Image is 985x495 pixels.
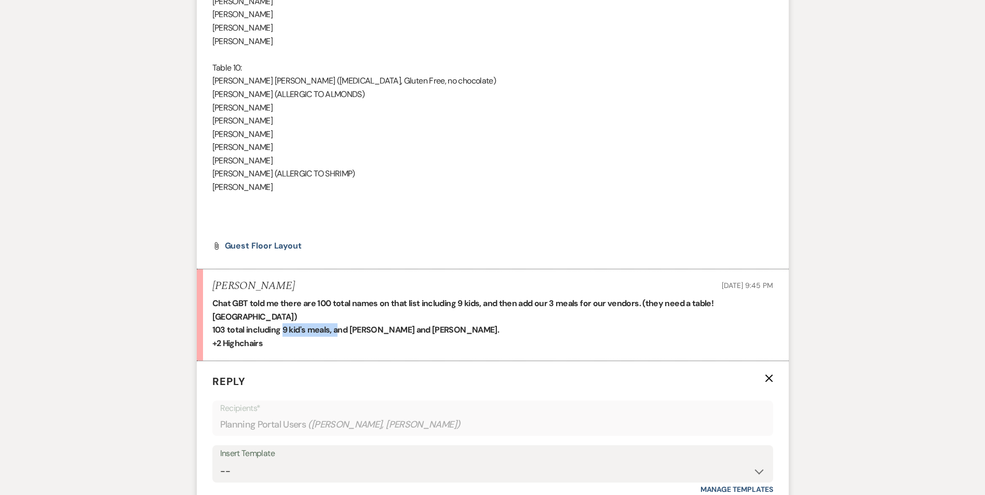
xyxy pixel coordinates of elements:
span: [DATE] 9:45 PM [722,281,773,290]
strong: Chat GBT told me there are 100 total names on that list including 9 kids, and then add our 3 meal... [212,298,714,322]
strong: +2 Highchairs [212,338,263,349]
p: [PERSON_NAME] [212,154,773,168]
p: Recipients* [220,402,765,415]
span: Reply [212,375,246,388]
h5: [PERSON_NAME] [212,280,295,293]
p: [PERSON_NAME] [212,181,773,194]
p: [PERSON_NAME] (ALLERGIC TO SHRIMP) [212,167,773,181]
p: [PERSON_NAME] (ALLERGIC TO ALMONDS) [212,88,773,101]
p: [PERSON_NAME] [212,21,773,35]
strong: 103 total including 9 kid's meals, and [PERSON_NAME] and [PERSON_NAME]. [212,324,500,335]
p: [PERSON_NAME] [212,141,773,154]
p: [PERSON_NAME] [212,128,773,141]
p: [PERSON_NAME] [PERSON_NAME] ([MEDICAL_DATA] [212,74,773,88]
p: Table 10: [212,61,773,75]
a: Manage Templates [700,485,773,494]
span: ( [PERSON_NAME], [PERSON_NAME] ) [308,418,461,432]
p: [PERSON_NAME] [212,8,773,21]
span: , Gluten Free, no chocolate) [401,75,496,86]
p: [PERSON_NAME] [212,35,773,48]
p: [PERSON_NAME] [212,101,773,115]
span: Guest Floor Layout [225,240,302,251]
a: Guest Floor Layout [225,242,302,250]
div: Insert Template [220,446,765,461]
div: Planning Portal Users [220,415,765,435]
p: [PERSON_NAME] [212,114,773,128]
